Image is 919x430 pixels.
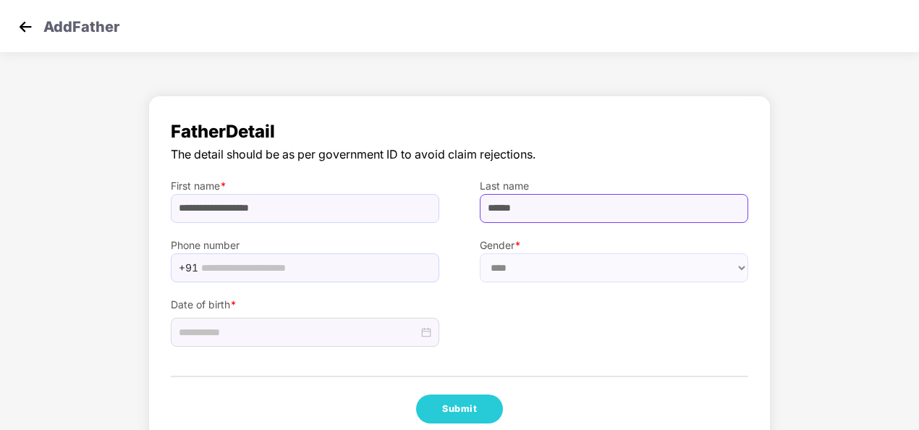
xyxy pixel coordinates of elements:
[14,16,36,38] img: svg+xml;base64,PHN2ZyB4bWxucz0iaHR0cDovL3d3dy53My5vcmcvMjAwMC9zdmciIHdpZHRoPSIzMCIgaGVpZ2h0PSIzMC...
[171,237,439,253] label: Phone number
[171,118,748,146] span: Father Detail
[171,146,748,164] span: The detail should be as per government ID to avoid claim rejections.
[416,395,503,423] button: Submit
[179,257,198,279] span: +91
[171,178,439,194] label: First name
[480,237,748,253] label: Gender
[43,16,119,33] p: Add Father
[480,178,748,194] label: Last name
[171,297,439,313] label: Date of birth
